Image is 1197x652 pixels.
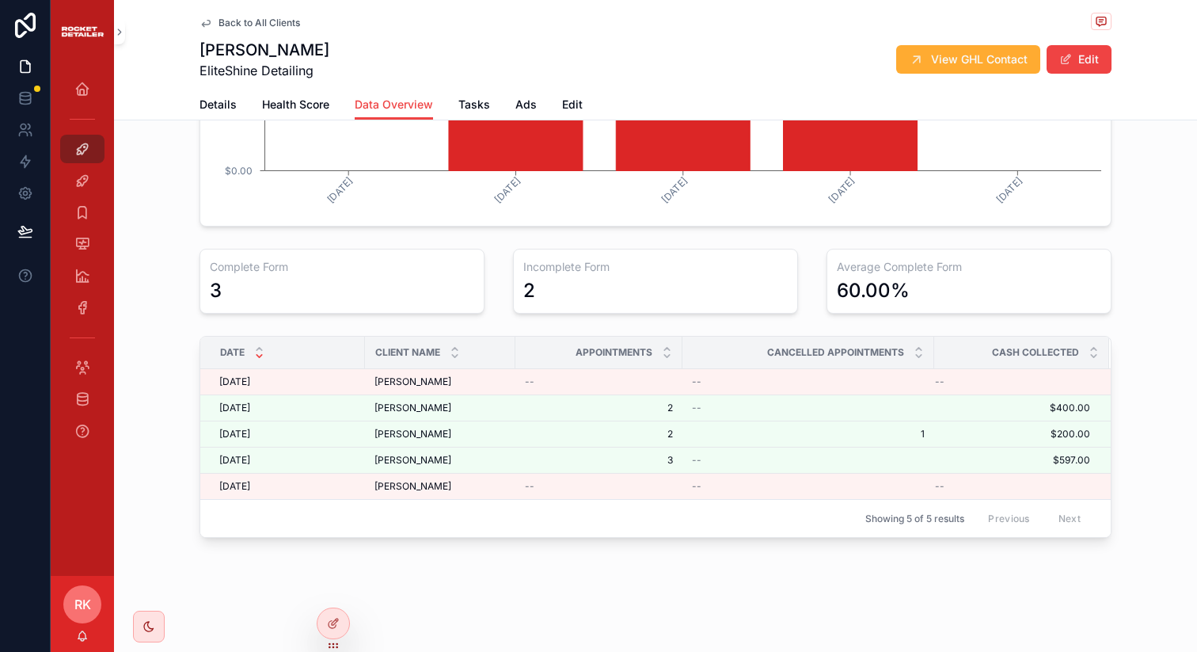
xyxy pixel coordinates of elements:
span: [DATE] [219,376,250,388]
span: 3 [525,454,673,467]
span: Tasks [458,97,490,112]
span: [DATE] [219,428,250,440]
span: Back to All Clients [218,17,300,29]
div: 2 [523,278,535,303]
h3: Incomplete Form [523,259,788,275]
span: -- [935,480,944,493]
span: 1 [692,428,925,440]
a: Edit [562,90,583,122]
span: [PERSON_NAME] [374,376,451,388]
a: Details [199,90,237,122]
span: $400.00 [935,402,1090,414]
span: [PERSON_NAME] [374,454,451,467]
button: View GHL Contact [896,45,1040,74]
a: Back to All Clients [199,17,300,29]
tspan: [DATE] [325,175,355,205]
a: Tasks [458,90,490,122]
tspan: [DATE] [826,175,857,205]
span: Showing 5 of 5 results [865,513,964,525]
span: Details [199,97,237,112]
span: 2 [525,402,673,414]
h3: Average Complete Form [837,259,1101,275]
span: $200.00 [935,428,1090,440]
span: -- [692,402,701,414]
span: [DATE] [219,454,250,467]
a: Ads [515,90,537,122]
span: Client Name [375,346,440,359]
span: [PERSON_NAME] [374,480,451,493]
tspan: [DATE] [994,175,1024,205]
span: Data Overview [355,97,433,112]
img: App logo [60,22,104,41]
span: [DATE] [219,402,250,414]
span: -- [525,376,534,388]
span: View GHL Contact [931,51,1028,67]
span: -- [692,376,701,388]
span: -- [692,480,701,493]
div: scrollable content [51,63,114,466]
span: EliteShine Detailing [199,61,329,80]
span: RK [74,595,91,614]
button: Edit [1047,45,1111,74]
span: $597.00 [935,454,1090,467]
h3: Complete Form [210,259,474,275]
span: Appointments [576,346,652,359]
div: 60.00% [837,278,910,303]
span: Edit [562,97,583,112]
span: Ads [515,97,537,112]
tspan: [DATE] [492,175,522,205]
tspan: $0.00 [225,165,253,177]
tspan: [DATE] [659,175,690,205]
span: Cancelled Appointments [767,346,904,359]
span: [PERSON_NAME] [374,428,451,440]
span: [PERSON_NAME] [374,402,451,414]
span: -- [525,480,534,493]
span: 2 [525,428,673,440]
span: -- [935,376,944,388]
span: Health Score [262,97,329,112]
span: Cash Collected [992,346,1079,359]
div: 3 [210,278,222,303]
h1: [PERSON_NAME] [199,39,329,61]
span: [DATE] [219,480,250,493]
a: Data Overview [355,90,433,120]
span: -- [692,454,701,467]
a: Health Score [262,90,329,122]
span: Date [220,346,245,359]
